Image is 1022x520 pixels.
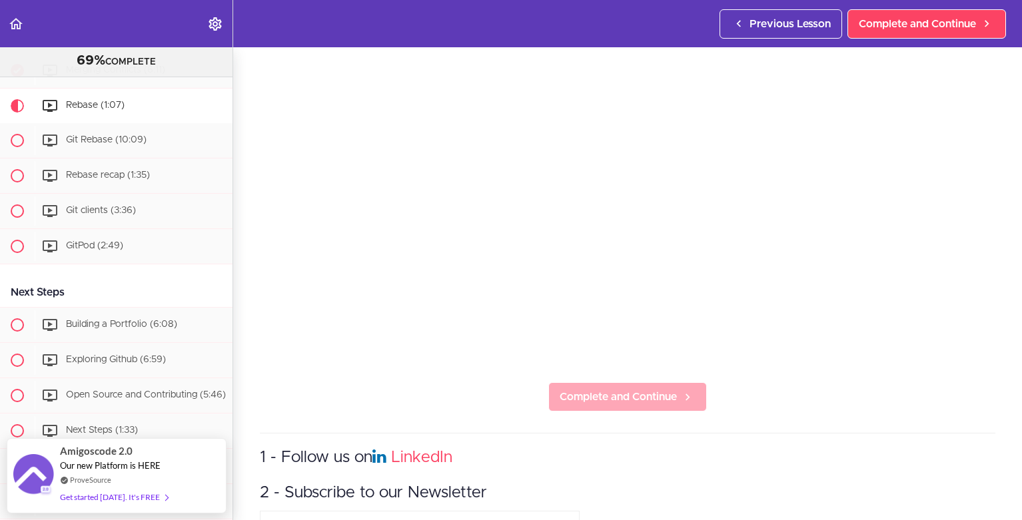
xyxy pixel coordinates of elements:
span: Amigoscode 2.0 [60,443,133,459]
span: Building a Portfolio (6:08) [66,320,177,329]
span: Rebase recap (1:35) [66,170,150,180]
a: ProveSource [70,474,111,485]
svg: Settings Menu [207,16,223,32]
span: Git clients (3:36) [66,206,136,215]
span: Next Steps (1:33) [66,425,138,435]
span: Previous Lesson [750,16,831,32]
span: Rebase (1:07) [66,101,125,110]
h3: 2 - Subscribe to our Newsletter [260,482,995,504]
a: Previous Lesson [720,9,842,39]
span: GitPod (2:49) [66,241,123,250]
span: Git Rebase (10:09) [66,135,147,144]
div: Get started [DATE]. It's FREE [60,489,168,505]
span: Our new Platform is HERE [60,460,161,471]
span: 69% [77,54,105,67]
img: provesource social proof notification image [13,454,53,497]
span: Complete and Continue [859,16,976,32]
a: LinkedIn [391,449,452,465]
span: Open Source and Contributing (5:46) [66,390,226,399]
div: COMPLETE [17,53,216,70]
h3: 1 - Follow us on [260,447,995,469]
span: Exploring Github (6:59) [66,355,166,364]
svg: Back to course curriculum [8,16,24,32]
a: Complete and Continue [847,9,1006,39]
